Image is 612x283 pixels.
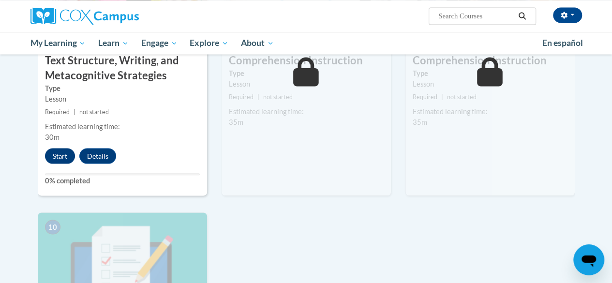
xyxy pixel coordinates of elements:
[229,118,243,126] span: 35m
[553,7,582,23] button: Account Settings
[413,93,437,100] span: Required
[38,38,207,82] h3: Deep Reading Comprehension: Text Structure, Writing, and Metacognitive Strategies
[45,133,60,141] span: 30m
[542,38,583,48] span: En español
[257,93,259,100] span: |
[437,10,515,22] input: Search Courses
[413,118,427,126] span: 35m
[79,148,116,164] button: Details
[23,32,589,54] div: Main menu
[573,244,604,275] iframe: Button to launch messaging window
[30,37,86,49] span: My Learning
[235,32,280,54] a: About
[229,78,384,89] div: Lesson
[45,121,200,132] div: Estimated learning time:
[45,175,200,186] label: 0% completed
[413,78,567,89] div: Lesson
[45,93,200,104] div: Lesson
[183,32,235,54] a: Explore
[30,7,139,25] img: Cox Campus
[45,148,75,164] button: Start
[30,7,205,25] a: Cox Campus
[98,37,129,49] span: Learn
[190,37,228,49] span: Explore
[45,108,70,115] span: Required
[241,37,274,49] span: About
[413,106,567,117] div: Estimated learning time:
[92,32,135,54] a: Learn
[24,32,92,54] a: My Learning
[135,32,184,54] a: Engage
[45,220,60,234] span: 10
[74,108,75,115] span: |
[447,93,477,100] span: not started
[413,68,567,78] label: Type
[229,68,384,78] label: Type
[79,108,109,115] span: not started
[45,83,200,93] label: Type
[229,106,384,117] div: Estimated learning time:
[141,37,178,49] span: Engage
[263,93,293,100] span: not started
[229,93,254,100] span: Required
[536,33,589,53] a: En español
[515,10,529,22] button: Search
[441,93,443,100] span: |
